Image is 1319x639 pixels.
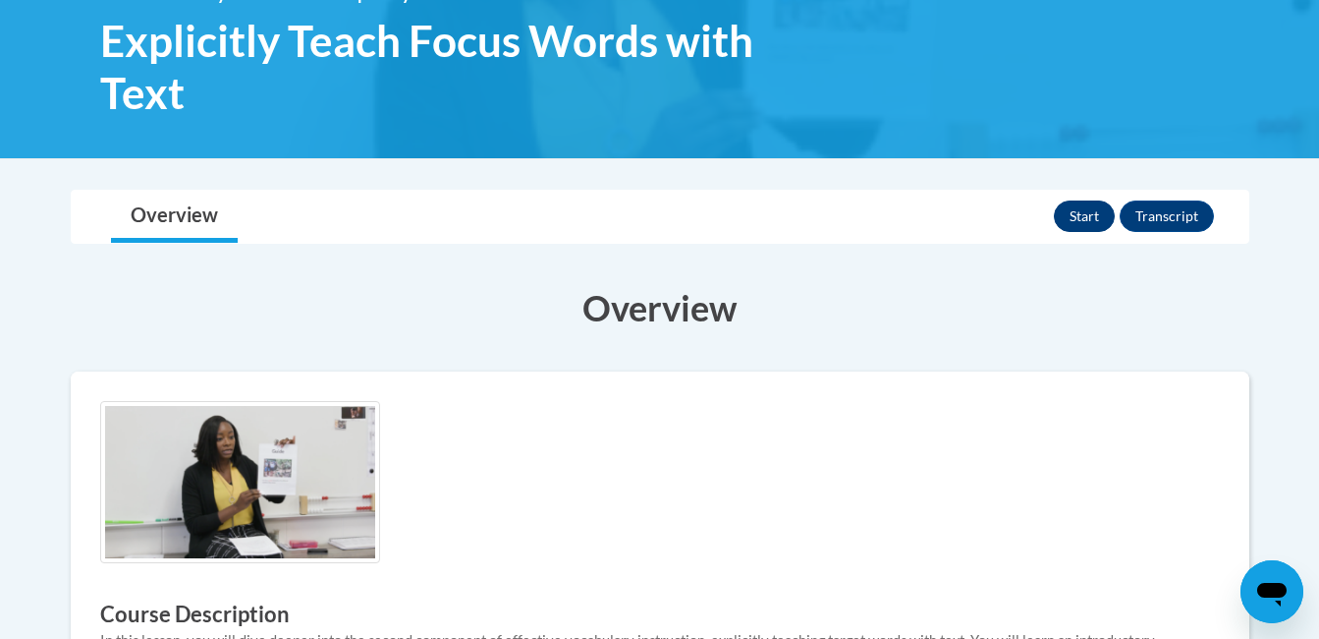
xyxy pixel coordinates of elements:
[1054,201,1115,232] button: Start
[1120,201,1214,232] button: Transcript
[100,600,1220,630] h3: Course Description
[111,191,238,243] a: Overview
[100,401,380,563] img: Course logo image
[1240,560,1303,623] iframe: Button to launch messaging window
[100,15,778,119] span: Explicitly Teach Focus Words with Text
[71,283,1249,332] h3: Overview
